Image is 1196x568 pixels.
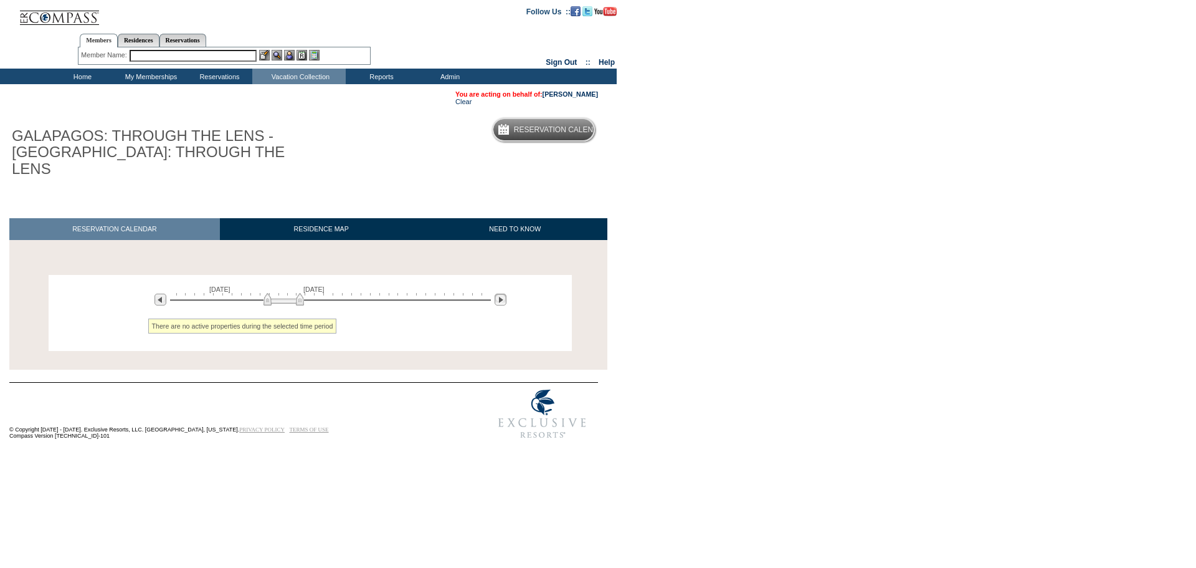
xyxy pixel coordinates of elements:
a: TERMS OF USE [290,426,329,433]
span: [DATE] [303,286,325,293]
a: Reservations [159,34,206,47]
td: Home [47,69,115,84]
a: Members [80,34,118,47]
td: Vacation Collection [252,69,346,84]
img: Become our fan on Facebook [571,6,581,16]
a: Follow us on Twitter [582,7,592,14]
div: Member Name: [81,50,129,60]
img: Follow us on Twitter [582,6,592,16]
td: Reservations [184,69,252,84]
td: My Memberships [115,69,184,84]
td: © Copyright [DATE] - [DATE]. Exclusive Resorts, LLC. [GEOGRAPHIC_DATA], [US_STATE]. Compass Versi... [9,383,445,445]
div: There are no active properties during the selected time period [148,319,337,334]
span: :: [586,58,591,67]
img: Next [495,294,506,306]
a: [PERSON_NAME] [543,90,598,98]
h1: GALAPAGOS: THROUGH THE LENS - [GEOGRAPHIC_DATA]: THROUGH THE LENS [9,125,288,180]
a: RESIDENCE MAP [220,218,423,240]
h5: Reservation Calendar [514,126,609,134]
a: Become our fan on Facebook [571,7,581,14]
img: Previous [154,294,166,306]
a: Residences [118,34,159,47]
a: Subscribe to our YouTube Channel [594,7,617,14]
td: Reports [346,69,414,84]
td: Admin [414,69,483,84]
img: Reservations [297,50,307,60]
td: Follow Us :: [526,6,571,16]
a: Help [599,58,615,67]
img: b_edit.gif [259,50,270,60]
img: Impersonate [284,50,295,60]
a: RESERVATION CALENDAR [9,218,220,240]
span: [DATE] [209,286,230,293]
a: Clear [455,98,472,105]
a: PRIVACY POLICY [239,426,285,433]
img: Exclusive Resorts [486,383,598,445]
a: Sign Out [546,58,577,67]
img: View [272,50,282,60]
a: NEED TO KNOW [422,218,607,240]
img: b_calculator.gif [309,50,320,60]
img: Subscribe to our YouTube Channel [594,7,617,16]
span: You are acting on behalf of: [455,90,598,98]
